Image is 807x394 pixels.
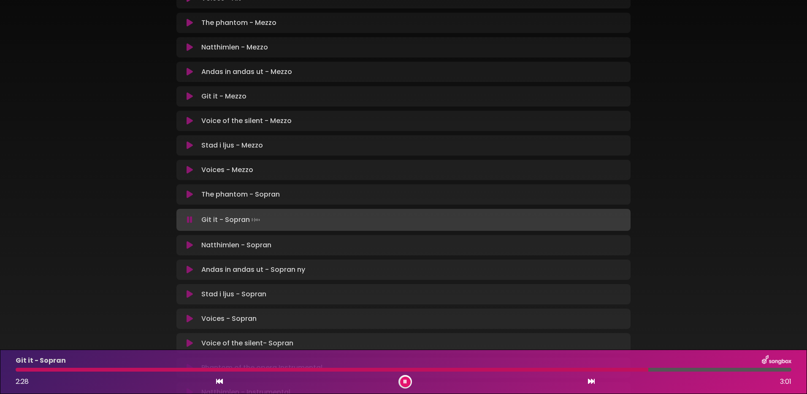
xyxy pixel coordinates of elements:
p: Natthimlen - Sopran [201,240,271,250]
p: The phantom - Mezzo [201,18,276,28]
p: Voices - Sopran [201,314,257,324]
img: songbox-logo-white.png [762,355,791,366]
span: 2:28 [16,377,29,386]
p: Stad i ljus - Sopran [201,289,266,299]
img: waveform4.gif [250,214,262,226]
p: Git it - Sopran [201,214,262,226]
span: 3:01 [780,377,791,387]
p: Natthimlen - Mezzo [201,42,268,52]
p: Voice of the silent - Mezzo [201,116,292,126]
p: Git it - Mezzo [201,91,246,101]
p: Git it - Sopran [16,356,66,366]
p: Voice of the silent- Sopran [201,338,293,348]
p: Andas in andas ut - Sopran ny [201,265,305,275]
p: Voices - Mezzo [201,165,253,175]
p: Andas in andas ut - Mezzo [201,67,292,77]
p: The phantom - Sopran [201,189,280,200]
p: Stad i ljus - Mezzo [201,140,263,150]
